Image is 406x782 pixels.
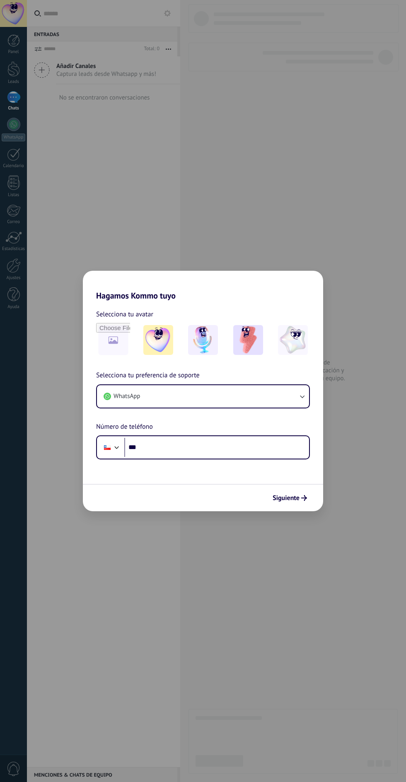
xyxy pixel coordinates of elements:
[96,309,153,320] span: Selecciona tu avatar
[188,325,218,355] img: -2.jpeg
[96,370,200,381] span: Selecciona tu preferencia de soporte
[278,325,308,355] img: -4.jpeg
[233,325,263,355] img: -3.jpeg
[97,385,309,408] button: WhatsApp
[143,325,173,355] img: -1.jpeg
[83,271,323,301] h2: Hagamos Kommo tuyo
[114,392,140,401] span: WhatsApp
[99,439,115,456] div: Chile: + 56
[273,495,300,501] span: Siguiente
[269,491,311,505] button: Siguiente
[96,422,153,432] span: Número de teléfono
